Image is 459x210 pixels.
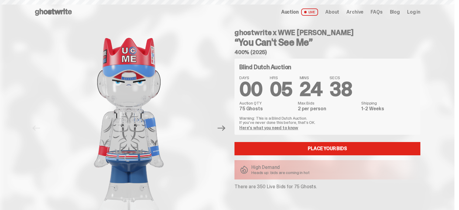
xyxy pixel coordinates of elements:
span: LIVE [301,8,318,16]
span: DAYS [239,76,263,80]
a: Blog [390,10,400,15]
p: Heads up: bids are coming in hot [251,170,310,175]
a: Auction LIVE [281,8,318,16]
dt: Max Bids [298,101,358,105]
dt: Shipping [361,101,416,105]
a: Place your Bids [234,142,420,155]
a: Here's what you need to know [239,125,298,131]
span: 38 [330,77,352,102]
dd: 2 per person [298,106,358,111]
p: Warning: This is a Blind Dutch Auction. If you’ve never done this before, that’s OK. [239,116,416,124]
span: 05 [270,77,292,102]
span: 24 [300,77,323,102]
a: About [325,10,339,15]
p: There are 350 Live Bids for 75 Ghosts. [234,184,420,189]
dd: 75 Ghosts [239,106,294,111]
h4: ghostwrite x WWE [PERSON_NAME] [234,29,420,36]
h3: “You Can't See Me” [234,37,420,47]
span: 00 [239,77,263,102]
a: FAQs [371,10,382,15]
dt: Auction QTY [239,101,294,105]
a: Archive [346,10,363,15]
span: Auction [281,10,299,15]
span: MINS [300,76,323,80]
button: Next [215,121,228,135]
dd: 1-2 Weeks [361,106,416,111]
span: SECS [330,76,352,80]
p: High Demand [251,165,310,170]
a: Log in [407,10,420,15]
h4: Blind Dutch Auction [239,64,291,70]
h5: 400% (2025) [234,50,420,55]
span: HRS [270,76,292,80]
